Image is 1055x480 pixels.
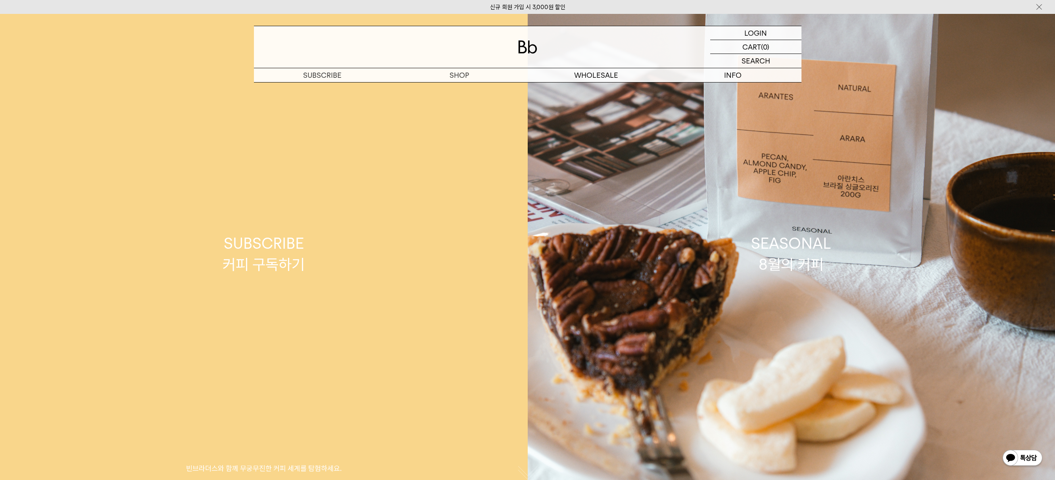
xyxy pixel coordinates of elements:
[391,68,528,82] a: SHOP
[528,68,665,82] p: WHOLESALE
[254,68,391,82] a: SUBSCRIBE
[518,40,537,54] img: 로고
[742,40,761,54] p: CART
[744,26,767,40] p: LOGIN
[751,233,831,275] div: SEASONAL 8월의 커피
[1002,449,1043,468] img: 카카오톡 채널 1:1 채팅 버튼
[710,40,801,54] a: CART (0)
[761,40,769,54] p: (0)
[223,233,305,275] div: SUBSCRIBE 커피 구독하기
[665,68,801,82] p: INFO
[710,26,801,40] a: LOGIN
[742,54,770,68] p: SEARCH
[490,4,565,11] a: 신규 회원 가입 시 3,000원 할인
